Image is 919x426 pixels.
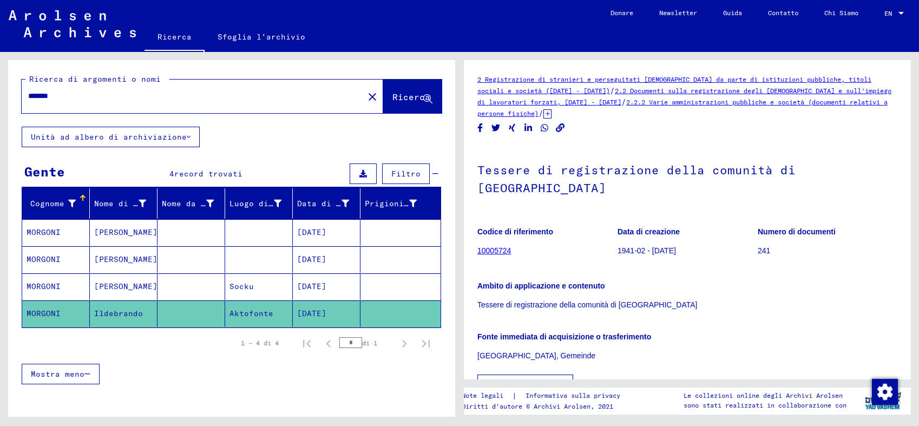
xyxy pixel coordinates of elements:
[758,227,836,236] b: Numero di documenti
[523,121,534,135] button: Condividi su LinkedIn
[90,246,157,273] mat-cell: [PERSON_NAME]
[477,350,897,362] p: [GEOGRAPHIC_DATA], Gemeinde
[22,127,200,147] button: Unità ad albero di archiviazione
[362,339,377,347] font: di 1
[90,300,157,327] mat-cell: Ildebrando
[477,281,605,290] b: Ambito di applicazione e contenuto
[22,364,100,384] button: Mostra meno
[31,369,84,379] span: Mostra meno
[610,86,615,95] span: /
[462,390,512,402] a: Note legali
[477,375,573,395] button: Mostra tutti i metadati
[297,195,363,212] div: Data di nascita
[22,219,90,246] mat-cell: MORGONI
[872,379,898,405] img: Modifica consenso
[758,245,897,257] p: 241
[362,86,383,107] button: Chiaro
[145,24,205,52] a: Ricerca
[539,121,550,135] button: Condividi su WhatsApp
[157,188,225,219] mat-header-cell: Maiden Name
[477,299,897,311] p: Tessere di registrazione della comunità di [GEOGRAPHIC_DATA]
[382,163,430,184] button: Filtro
[162,195,227,212] div: Nome da nubile
[162,199,230,208] font: Nome da nubile
[229,199,307,208] font: Luogo di nascita
[241,338,279,348] div: 1 – 4 di 4
[462,402,633,411] p: Diritti d'autore © Archivi Arolsen, 2021
[507,121,518,135] button: Condividi su Xing
[884,10,896,17] span: EN
[22,273,90,300] mat-cell: MORGONI
[169,169,174,179] span: 4
[225,300,293,327] mat-cell: Aktofonte
[366,90,379,103] mat-icon: close
[477,332,651,341] b: Fonte immediata di acquisizione o trasferimento
[94,199,177,208] font: Nome di battesimo
[555,121,566,135] button: Copia link
[512,390,517,402] font: |
[365,199,428,208] font: Prigioniero #
[477,246,511,255] a: 10005724
[490,121,502,135] button: Condividi su Twitter
[539,108,543,118] span: /
[90,273,157,300] mat-cell: [PERSON_NAME]
[293,300,360,327] mat-cell: [DATE]
[360,188,441,219] mat-header-cell: Prisoner #
[293,219,360,246] mat-cell: [DATE]
[318,332,339,354] button: Pagina precedente
[90,188,157,219] mat-header-cell: First Name
[475,121,486,135] button: Condividi su Facebook
[365,195,430,212] div: Prigioniero #
[293,246,360,273] mat-cell: [DATE]
[22,300,90,327] mat-cell: MORGONI
[391,169,421,179] span: Filtro
[477,227,553,236] b: Codice di riferimento
[174,169,242,179] span: record trovati
[225,273,293,300] mat-cell: Socku
[684,391,846,401] p: Le collezioni online degli Archivi Arolsen
[618,227,680,236] b: Data di creazione
[618,245,757,257] p: 1941-02 - [DATE]
[684,401,846,410] p: sono stati realizzati in collaborazione con
[621,97,626,107] span: /
[293,188,360,219] mat-header-cell: Date of Birth
[293,273,360,300] mat-cell: [DATE]
[477,75,871,95] a: 2 Registrazione di stranieri e perseguitati [DEMOGRAPHIC_DATA] da parte di istituzioni pubbliche,...
[27,195,89,212] div: Cognome
[24,162,65,181] div: Gente
[477,145,897,211] h1: Tessere di registrazione della comunità di [GEOGRAPHIC_DATA]
[517,390,633,402] a: Informativa sulla privacy
[225,188,293,219] mat-header-cell: Place of Birth
[94,195,160,212] div: Nome di battesimo
[22,188,90,219] mat-header-cell: Last Name
[297,199,370,208] font: Data di nascita
[22,246,90,273] mat-cell: MORGONI
[477,87,891,106] a: 2.2 Documenti sulla registrazione degli [DEMOGRAPHIC_DATA] e sull'impiego di lavoratori forzati, ...
[383,80,442,113] button: Ricerca
[30,199,64,208] font: Cognome
[9,10,136,37] img: Arolsen_neg.svg
[393,332,415,354] button: Pagina successiva
[477,98,888,117] a: 2.2.2 Varie amministrazioni pubbliche e società (documenti relativi a persone fisiche)
[90,219,157,246] mat-cell: [PERSON_NAME]
[863,387,903,414] img: yv_logo.png
[415,332,437,354] button: Ultima pagina
[392,91,430,102] span: Ricerca
[31,132,187,142] font: Unità ad albero di archiviazione
[205,24,318,50] a: Sfoglia l'archivio
[296,332,318,354] button: Prima pagina
[229,195,295,212] div: Luogo di nascita
[29,74,161,84] mat-label: Ricerca di argomenti o nomi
